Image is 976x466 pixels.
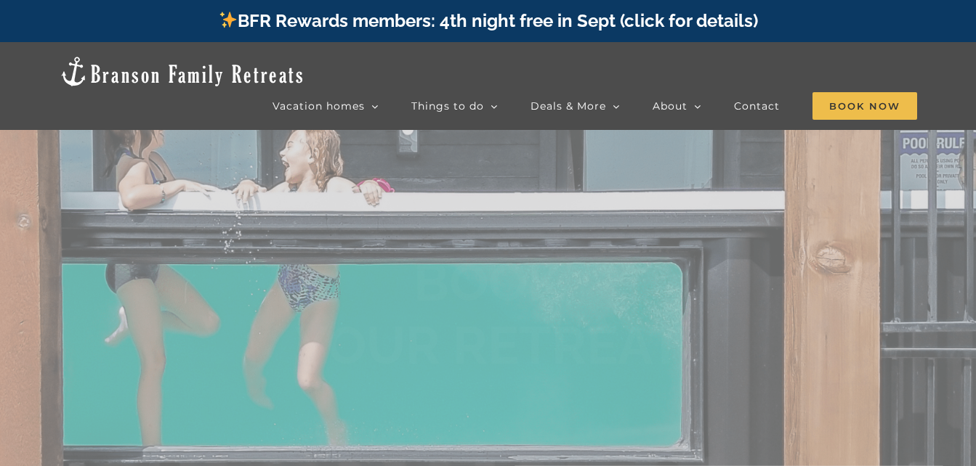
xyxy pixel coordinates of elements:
span: Things to do [411,101,484,111]
a: Contact [734,91,780,120]
span: Deals & More [531,101,606,111]
img: Branson Family Retreats Logo [59,55,305,88]
a: Deals & More [531,91,620,120]
a: Book Now [812,91,917,120]
span: Vacation homes [273,101,365,111]
a: Things to do [411,91,498,120]
img: ✨ [219,11,237,28]
span: Contact [734,101,780,111]
span: About [653,101,687,111]
a: About [653,91,701,120]
span: Book Now [812,92,917,120]
a: Vacation homes [273,91,379,120]
a: BFR Rewards members: 4th night free in Sept (click for details) [218,10,758,31]
b: BOOK YOUR RETREAT [294,251,682,375]
nav: Main Menu [273,91,917,120]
